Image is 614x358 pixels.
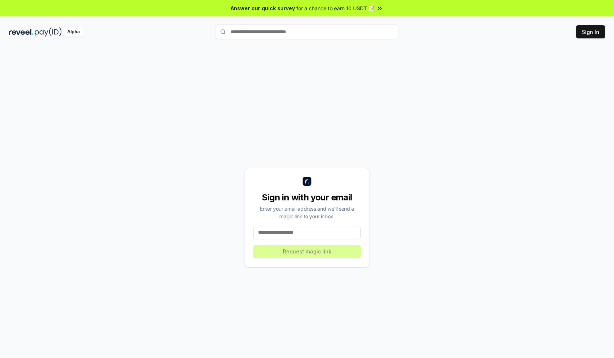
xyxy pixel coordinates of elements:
[303,177,311,186] img: logo_small
[253,205,361,220] div: Enter your email address and we’ll send a magic link to your inbox.
[253,192,361,203] div: Sign in with your email
[231,4,295,12] span: Answer our quick survey
[576,25,605,38] button: Sign In
[9,27,33,37] img: reveel_dark
[63,27,84,37] div: Alpha
[296,4,375,12] span: for a chance to earn 10 USDT 📝
[35,27,62,37] img: pay_id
